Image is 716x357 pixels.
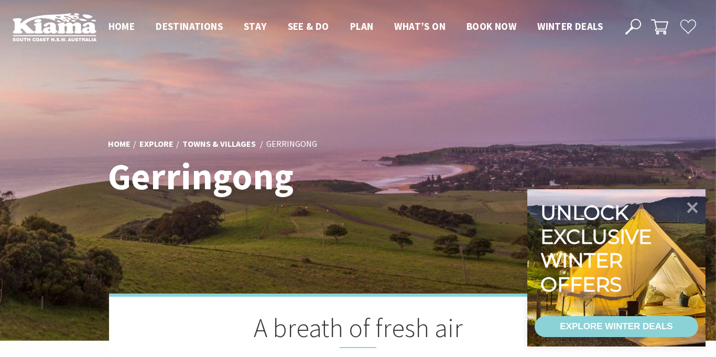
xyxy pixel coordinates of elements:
div: EXPLORE WINTER DEALS [560,316,672,337]
span: Home [109,20,135,33]
a: Home [108,138,131,150]
li: Gerringong [266,137,317,151]
span: Stay [244,20,267,33]
a: Explore [139,138,173,150]
span: Destinations [156,20,223,33]
img: Kiama Logo [13,13,96,41]
span: See & Do [288,20,329,33]
h1: Gerringong [108,156,404,197]
span: Plan [350,20,374,33]
nav: Main Menu [98,18,613,36]
div: Unlock exclusive winter offers [540,201,656,296]
a: Towns & Villages [182,138,256,150]
span: Book now [467,20,516,33]
a: EXPLORE WINTER DEALS [535,316,698,337]
span: Winter Deals [537,20,603,33]
span: What’s On [394,20,446,33]
h2: A breath of fresh air [161,312,555,348]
